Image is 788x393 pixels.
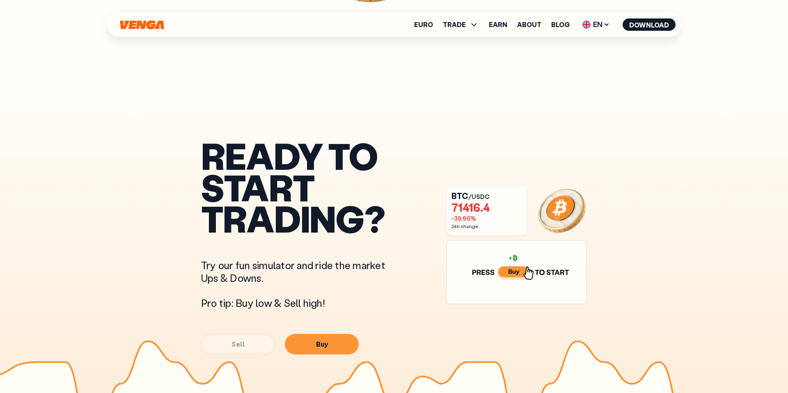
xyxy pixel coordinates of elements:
a: About [517,21,541,28]
img: btc [537,185,587,235]
span: BTC [451,190,468,201]
div: /USDC [451,191,520,201]
p: Try our fun simulator and ride the market Ups & Downs. [201,259,398,284]
a: Euro [414,21,433,28]
p: Pro tip: Buy low & Sell high! [201,297,398,309]
span: EN [580,18,613,31]
img: flag-uk [582,21,591,29]
button: Download [623,18,676,31]
svg: Home [119,20,165,30]
span: TRADE [443,20,479,30]
span: 71416.4 [451,202,520,213]
button: Sell [201,334,275,354]
span: TRADE [443,21,466,28]
span: - 39.96 % [451,215,520,222]
a: Blog [551,21,570,28]
a: Earn [489,21,507,28]
h2: READY TO START TRADING? [201,140,398,234]
span: 24h change [451,224,520,229]
button: Buy [285,334,359,354]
